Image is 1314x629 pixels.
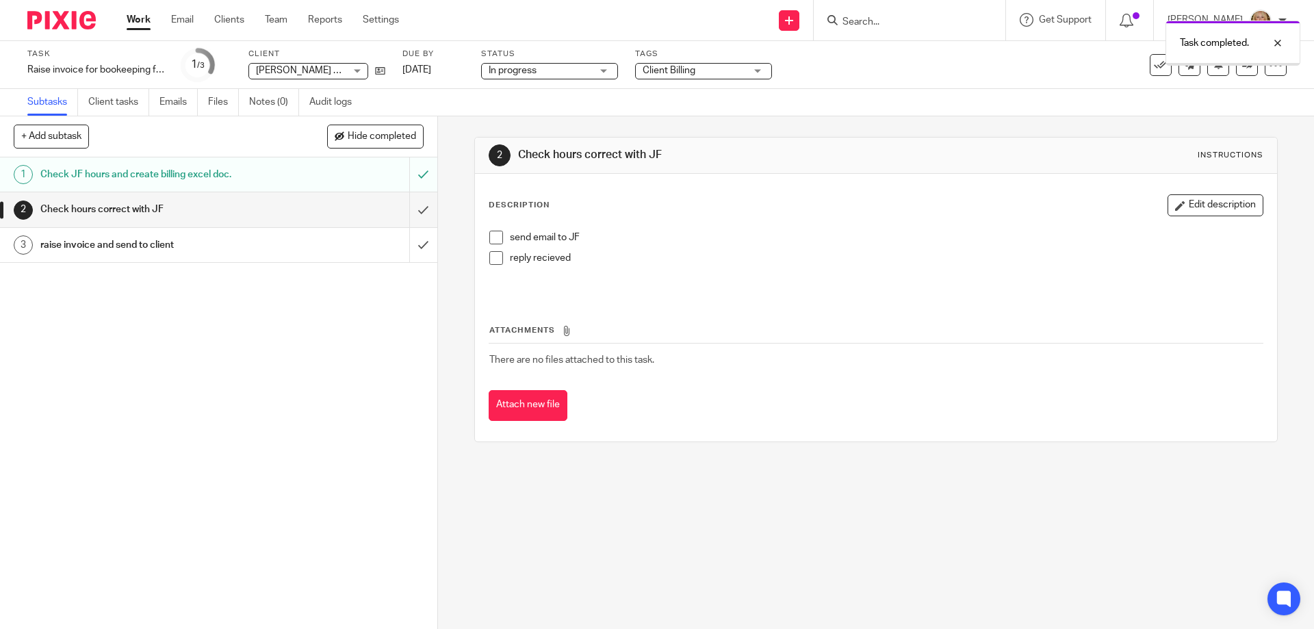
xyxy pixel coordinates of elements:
span: [PERSON_NAME] Commercial Diving Ltd [256,66,430,75]
p: send email to JF [510,231,1262,244]
h1: raise invoice and send to client [40,235,277,255]
span: In progress [489,66,537,75]
label: Status [481,49,618,60]
a: Audit logs [309,89,362,116]
p: reply recieved [510,251,1262,265]
button: Edit description [1168,194,1263,216]
a: Client tasks [88,89,149,116]
div: 3 [14,235,33,255]
span: Client Billing [643,66,695,75]
button: + Add subtask [14,125,89,148]
div: 2 [489,144,511,166]
div: 2 [14,201,33,220]
button: Hide completed [327,125,424,148]
span: Attachments [489,326,555,334]
a: Notes (0) [249,89,299,116]
img: Pixie [27,11,96,29]
h1: Check hours correct with JF [518,148,905,162]
div: Instructions [1198,150,1263,161]
a: Reports [308,13,342,27]
small: /3 [197,62,205,69]
div: Raise invoice for bookeeping for 1/4 VAt return to [DATE] [27,63,164,77]
a: Work [127,13,151,27]
div: 1 [191,57,205,73]
a: Files [208,89,239,116]
span: [DATE] [402,65,431,75]
span: There are no files attached to this task. [489,355,654,365]
a: Subtasks [27,89,78,116]
label: Tags [635,49,772,60]
label: Task [27,49,164,60]
a: Emails [159,89,198,116]
a: Email [171,13,194,27]
img: JW%20photo.JPG [1250,10,1272,31]
label: Due by [402,49,464,60]
label: Client [248,49,385,60]
p: Task completed. [1180,36,1249,50]
a: Team [265,13,287,27]
button: Attach new file [489,390,567,421]
h1: Check hours correct with JF [40,199,277,220]
a: Settings [363,13,399,27]
span: Hide completed [348,131,416,142]
p: Description [489,200,550,211]
a: Clients [214,13,244,27]
h1: Check JF hours and create billing excel doc. [40,164,277,185]
div: 1 [14,165,33,184]
div: Raise invoice for bookeeping for 1/4 VAt return to 31.08.25 [27,63,164,77]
